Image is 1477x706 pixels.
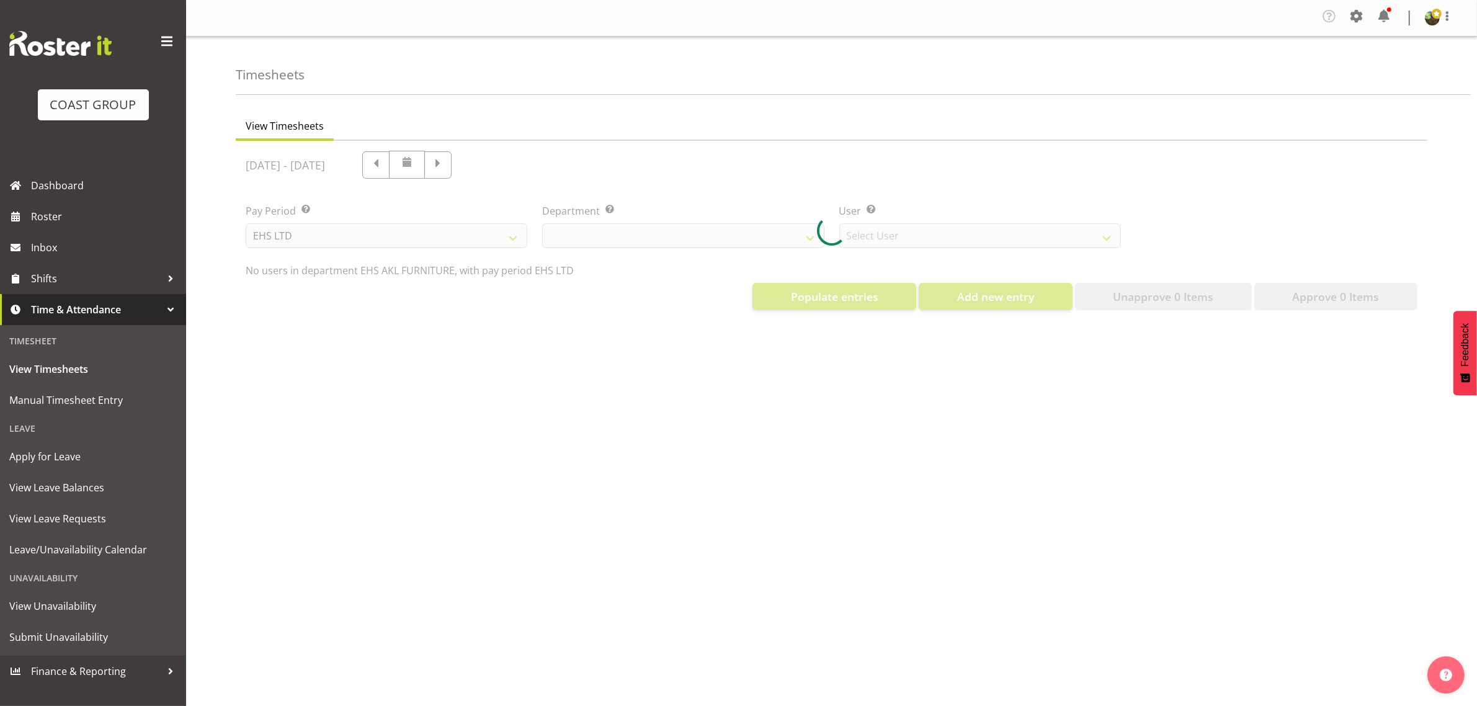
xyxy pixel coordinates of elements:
div: COAST GROUP [50,96,136,114]
a: Apply for Leave [3,441,183,472]
img: help-xxl-2.png [1440,669,1452,681]
a: Leave/Unavailability Calendar [3,534,183,565]
div: Timesheet [3,328,183,354]
h4: Timesheets [236,68,305,82]
a: Manual Timesheet Entry [3,385,183,416]
span: View Leave Balances [9,478,177,497]
span: Submit Unavailability [9,628,177,646]
a: View Leave Balances [3,472,183,503]
div: Unavailability [3,565,183,591]
span: View Timesheets [246,118,324,133]
a: View Unavailability [3,591,183,622]
span: Feedback [1460,323,1471,367]
span: View Unavailability [9,597,177,615]
span: Roster [31,207,180,226]
span: Leave/Unavailability Calendar [9,540,177,559]
span: Shifts [31,269,161,288]
button: Feedback - Show survey [1453,311,1477,395]
span: Time & Attendance [31,300,161,319]
a: View Timesheets [3,354,183,385]
span: Inbox [31,238,180,257]
img: Rosterit website logo [9,31,112,56]
span: Dashboard [31,176,180,195]
a: View Leave Requests [3,503,183,534]
img: filipo-iupelid4dee51ae661687a442d92e36fb44151.png [1425,11,1440,25]
span: View Timesheets [9,360,177,378]
span: Apply for Leave [9,447,177,466]
span: Manual Timesheet Entry [9,391,177,409]
span: View Leave Requests [9,509,177,528]
div: Leave [3,416,183,441]
a: Submit Unavailability [3,622,183,653]
span: Finance & Reporting [31,662,161,681]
